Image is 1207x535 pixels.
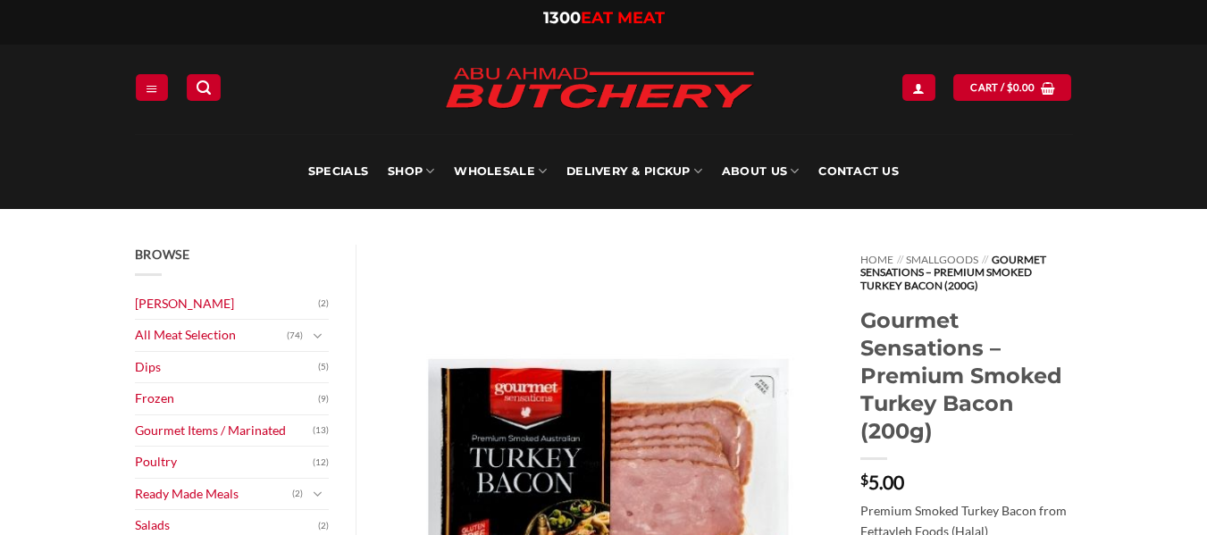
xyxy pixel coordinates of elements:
span: (12) [313,449,329,476]
a: Search [187,74,221,100]
span: (2) [292,481,303,507]
button: Toggle [307,484,329,504]
bdi: 0.00 [1007,81,1035,93]
a: [PERSON_NAME] [135,288,319,320]
h1: Gourmet Sensations – Premium Smoked Turkey Bacon (200g) [860,306,1072,446]
span: $ [1007,79,1013,96]
a: All Meat Selection [135,320,288,351]
span: (74) [287,322,303,349]
span: // [982,253,988,266]
a: About Us [722,134,799,209]
a: Poultry [135,447,314,478]
span: Gourmet Sensations – Premium Smoked Turkey Bacon (200g) [860,253,1045,292]
span: (13) [313,417,329,444]
a: Smallgoods [906,253,978,266]
a: Dips [135,352,319,383]
a: Delivery & Pickup [566,134,702,209]
button: Toggle [307,326,329,346]
span: 1300 [543,8,581,28]
a: 1300EAT MEAT [543,8,665,28]
img: Abu Ahmad Butchery [430,55,769,123]
span: EAT MEAT [581,8,665,28]
a: SHOP [388,134,434,209]
a: Contact Us [818,134,899,209]
a: Menu [136,74,168,100]
span: (9) [318,386,329,413]
a: Home [860,253,893,266]
bdi: 5.00 [860,471,904,493]
span: Cart / [970,79,1035,96]
span: (2) [318,290,329,317]
a: Specials [308,134,368,209]
a: Frozen [135,383,319,414]
a: Ready Made Meals [135,479,293,510]
span: Browse [135,247,190,262]
span: (5) [318,354,329,380]
span: // [897,253,903,266]
a: Gourmet Items / Marinated [135,415,314,447]
span: $ [860,472,868,487]
a: Wholesale [454,134,547,209]
a: Login [902,74,935,100]
a: View cart [953,74,1071,100]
